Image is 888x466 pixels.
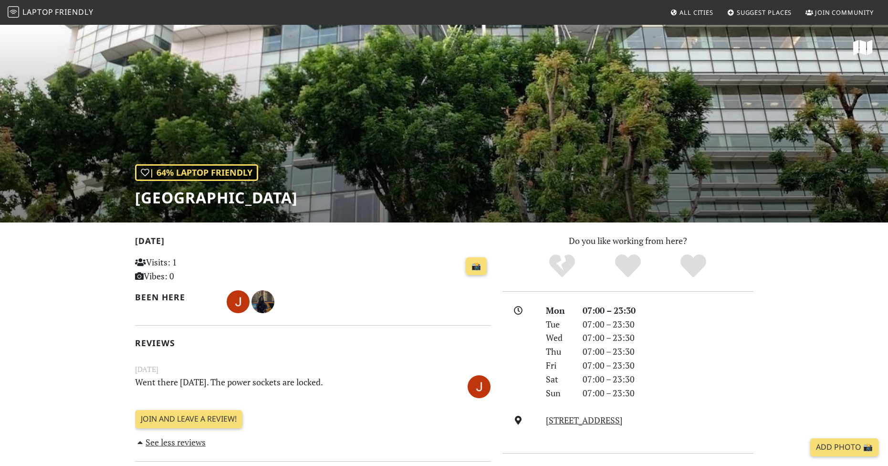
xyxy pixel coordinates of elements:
div: 07:00 – 23:30 [577,304,759,318]
a: Join Community [802,4,878,21]
a: All Cities [666,4,717,21]
img: 1729-jihyun.jpg [251,290,274,313]
span: Suggest Places [737,8,792,17]
div: No [529,253,595,279]
img: LaptopFriendly [8,6,19,18]
a: Suggest Places [723,4,796,21]
h2: [DATE] [135,236,491,250]
div: Definitely! [660,253,726,279]
a: Join and leave a review! [135,410,242,428]
div: Fri [540,359,576,372]
a: [STREET_ADDRESS] [546,414,623,426]
div: Thu [540,345,576,359]
span: Join Community [815,8,874,17]
div: 07:00 – 23:30 [577,359,759,372]
span: Jihyun Kim [251,295,274,307]
div: 07:00 – 23:30 [577,318,759,331]
div: 07:00 – 23:30 [577,345,759,359]
div: 07:00 – 23:30 [577,386,759,400]
div: Sat [540,372,576,386]
a: 📸 [466,257,487,275]
p: Visits: 1 Vibes: 0 [135,255,246,283]
a: See less reviews [135,436,206,448]
h2: Reviews [135,338,491,348]
h2: Been here [135,292,216,302]
div: Wed [540,331,576,345]
div: Yes [595,253,661,279]
div: Tue [540,318,576,331]
div: Sun [540,386,576,400]
div: 07:00 – 23:30 [577,372,759,386]
span: All Cities [679,8,713,17]
span: Laptop [22,7,53,17]
p: Went there [DATE]. The power sockets are locked. [129,375,436,397]
small: [DATE] [129,363,497,375]
img: 3284-jekka.jpg [468,375,491,398]
a: Add Photo 📸 [810,438,878,456]
span: Jekka Lim [227,295,251,307]
div: | 64% Laptop Friendly [135,164,258,181]
a: LaptopFriendly LaptopFriendly [8,4,94,21]
div: 07:00 – 23:30 [577,331,759,345]
span: Jekka Lim [468,380,491,391]
h1: [GEOGRAPHIC_DATA] [135,189,298,207]
img: 3284-jekka.jpg [227,290,250,313]
div: Mon [540,304,576,318]
span: Friendly [55,7,93,17]
p: Do you like working from here? [502,234,753,248]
